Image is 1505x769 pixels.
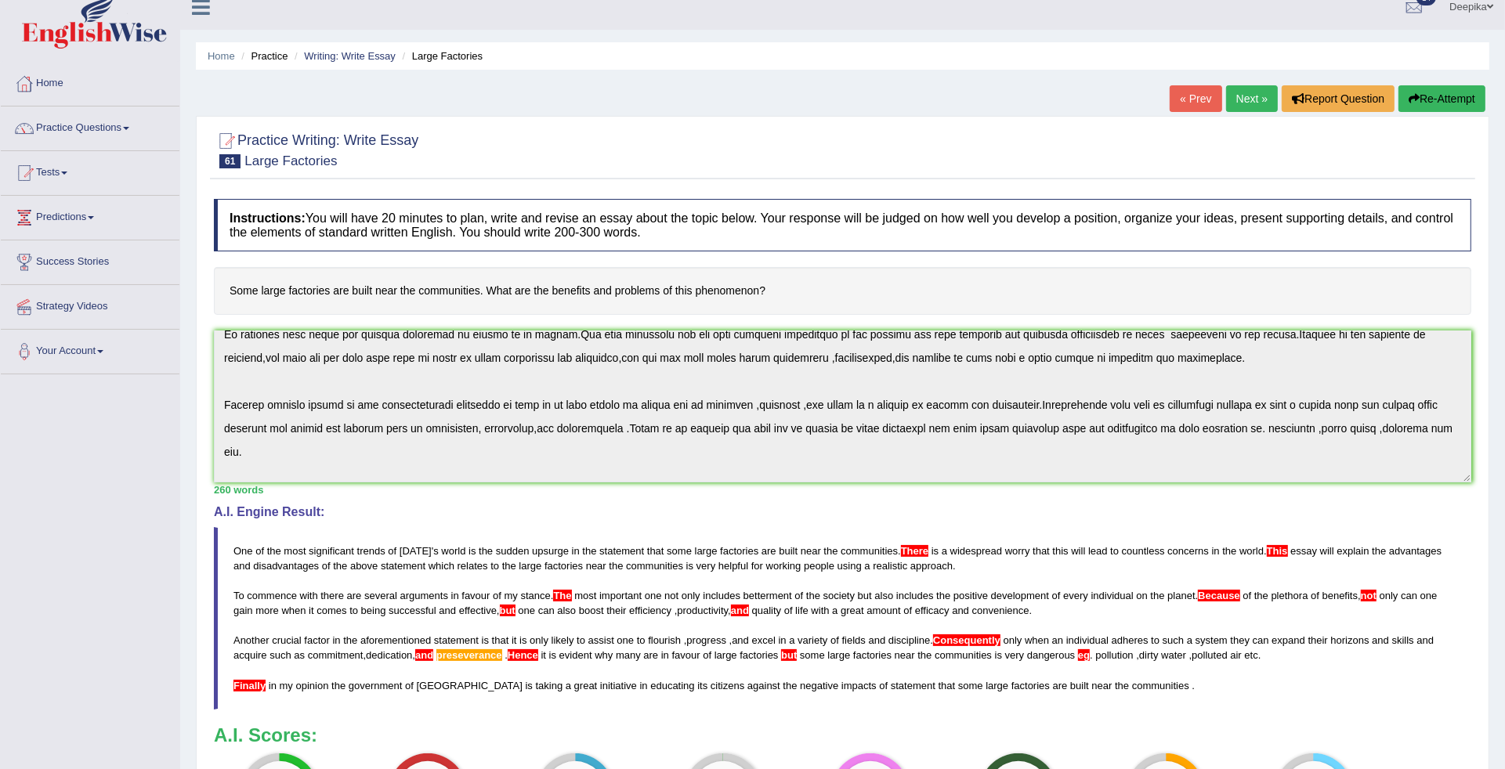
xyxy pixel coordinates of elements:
[309,605,314,616] span: it
[637,634,646,646] span: to
[233,545,253,557] span: One
[1380,590,1398,601] span: only
[942,545,947,557] span: a
[532,545,569,557] span: upsurge
[869,634,886,646] span: and
[779,545,798,557] span: built
[434,634,479,646] span: statement
[505,590,518,601] span: my
[505,649,508,661] span: Don’t put a space before the full stop. (did you mean: .)
[650,680,694,691] span: educating
[399,49,483,63] li: Large Factories
[1052,590,1061,601] span: of
[794,590,803,601] span: of
[1,62,179,101] a: Home
[270,649,291,661] span: such
[915,605,950,616] span: efficacy
[595,649,613,661] span: why
[667,545,692,557] span: some
[1151,590,1165,601] span: the
[1167,545,1209,557] span: concerns
[752,605,782,616] span: quality
[508,649,538,661] span: A comma may be missing after the conjunctive/linking adverb ‘Hence’. (did you mean: Hence,)
[715,649,737,661] span: large
[731,605,749,616] span: Put a space after the comma. (did you mean: , and)
[697,680,707,691] span: its
[675,605,678,616] span: Put a space after the comma, but not before the comma. (did you mean: , )
[1282,85,1395,112] button: Report Question
[360,634,431,646] span: aforementioned
[574,680,598,691] span: great
[1226,85,1278,112] a: Next »
[1163,634,1184,646] span: such
[933,634,1000,646] span: A comma may be missing after the conjunctive/linking adverb ‘Consequently’. (did you mean: Conseq...
[617,634,634,646] span: one
[1245,649,1258,661] span: etc
[784,605,793,616] span: of
[643,649,658,661] span: are
[381,560,425,572] span: statement
[1192,649,1228,661] span: polluted
[255,605,279,616] span: more
[320,590,344,601] span: there
[866,605,900,616] span: amount
[214,482,1471,497] div: 260 words
[333,560,347,572] span: the
[1,151,179,190] a: Tests
[686,560,693,572] span: is
[1337,545,1369,557] span: explain
[1230,649,1241,661] span: air
[823,545,838,557] span: the
[751,560,763,572] span: for
[536,680,563,691] span: taking
[1095,649,1133,661] span: pollution
[441,545,465,557] span: world
[214,267,1471,315] h4: Some large factories are built near the communities. What are the benefits and problems of this p...
[300,590,318,601] span: with
[752,634,776,646] span: excel
[549,649,556,661] span: is
[482,634,489,646] span: is
[991,590,1049,601] span: development
[518,605,535,616] span: one
[1151,634,1160,646] span: to
[436,649,502,661] span: Possible spelling mistake found. (did you mean: perseverance)
[1254,590,1268,601] span: the
[795,605,809,616] span: life
[910,560,953,572] span: approach
[1186,649,1189,661] span: Put a space after the comma, but not before the comma. (did you mean: , )
[461,590,490,601] span: favour
[801,545,821,557] span: near
[1071,545,1085,557] span: will
[1,285,179,324] a: Strategy Videos
[812,605,830,616] span: with
[1290,545,1317,557] span: essay
[718,560,748,572] span: helpful
[1212,545,1220,557] span: in
[1231,634,1250,646] span: they
[995,649,1002,661] span: is
[647,545,664,557] span: that
[557,605,576,616] span: also
[1027,649,1075,661] span: dangerous
[932,545,939,557] span: is
[1222,545,1236,557] span: the
[469,545,476,557] span: is
[609,560,623,572] span: the
[1392,634,1414,646] span: skills
[1090,649,1093,661] span: The abbreviation “e.g.” (= for example) requires two periods. (did you mean: e.g.)
[412,649,415,661] span: Put a space after the comma. (did you mean: , and)
[493,590,501,601] span: of
[682,590,700,601] span: only
[823,590,855,601] span: society
[1267,545,1288,557] span: Add a space between sentences. (did you mean: This)
[917,649,932,661] span: the
[711,680,744,691] span: citizens
[304,50,396,62] a: Writing: Write Essay
[732,634,749,646] span: and
[671,605,675,616] span: Put a space after the comma, but not before the comma. (did you mean: , )
[1078,649,1090,661] span: The abbreviation “e.g.” (= for example) requires two periods. (did you mean: e.g.)
[579,605,604,616] span: boost
[582,545,596,557] span: the
[574,590,596,601] span: most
